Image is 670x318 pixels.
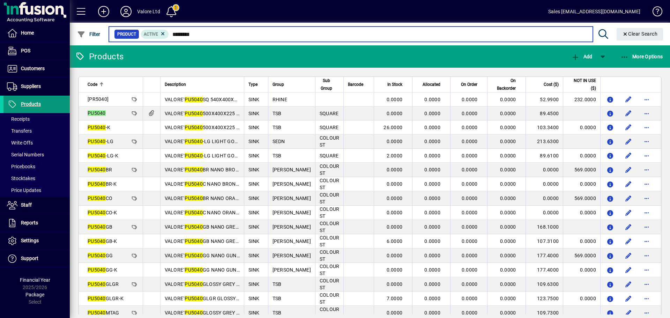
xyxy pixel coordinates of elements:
div: Valore Ltd [137,6,160,17]
em: PU5040 [88,110,106,116]
button: More options [641,164,652,175]
em: PU5040 [185,253,203,258]
span: VALORE` BR NANO ORANGE COPPER 500X400X225 BOWL =0.09M3 [165,195,336,201]
button: Edit [623,236,634,247]
span: BR [88,167,112,172]
span: 0.0000 [462,253,478,258]
button: Edit [623,178,634,190]
span: 0.0000 [387,224,403,230]
span: 7.0000 [387,296,403,301]
span: TSB [273,310,282,316]
span: VALORE` -LG LIGHT GOLD 1 BOWL Sink 500X400X225 SINK [165,153,316,158]
em: PU5040 [88,281,106,287]
a: Knowledge Base [647,1,661,24]
span: Staff [21,202,32,208]
td: 569.0000 [563,191,600,206]
span: 0.0000 [500,281,516,287]
span: On Order [461,81,477,88]
span: 0.0000 [424,97,440,102]
span: SINK [248,281,260,287]
span: SQUARE [320,125,339,130]
span: Allocated [423,81,440,88]
a: Settings [3,232,70,250]
span: -LG-K [88,153,118,158]
em: PU5040 [185,296,203,301]
span: -K [88,125,110,130]
span: 0.0000 [462,125,478,130]
span: POS [21,48,30,53]
button: More options [641,136,652,147]
em: PU5040 [185,167,203,172]
span: 0.0000 [387,267,403,273]
span: 0.0000 [462,181,478,187]
div: Products [75,51,124,62]
em: PU5040 [185,153,203,158]
em: PU5040 [88,139,106,144]
button: Filter [75,28,102,40]
span: SINK [248,167,260,172]
a: Customers [3,60,70,77]
span: Sub Group [320,77,333,92]
span: VALORE` GB NANO GREY BLACK 540X400X225 BOWL [165,238,304,244]
span: 0.0000 [500,238,516,244]
span: COLOUR ST [320,278,340,290]
button: More Options [619,50,665,63]
button: More options [641,94,652,105]
span: 0.0000 [500,253,516,258]
button: Edit [623,207,634,218]
span: SINK [248,296,260,301]
td: 89.6100 [526,149,563,163]
td: 109.6300 [526,277,563,291]
a: Receipts [3,113,70,125]
span: SQUARE [320,111,339,116]
span: TSB [273,296,282,301]
span: 0.0000 [500,97,516,102]
span: Support [21,256,38,261]
span: BR-K [88,181,117,187]
span: 0.0000 [500,296,516,301]
span: Filter [77,31,100,37]
span: More Options [620,54,663,59]
span: 0.0000 [424,224,440,230]
span: 0.0000 [387,139,403,144]
span: -LG [88,139,113,144]
span: VALORE` 500X400X225 SINK [165,125,247,130]
td: 177.4000 [526,263,563,277]
span: 0.0000 [387,281,403,287]
span: 0.0000 [387,195,403,201]
em: PU5040 [88,238,106,244]
button: Edit [623,193,634,204]
span: 0.0000 [424,195,440,201]
span: VALORE` 500X400X225 BOWL =0.092M3 [165,111,275,116]
span: Write Offs [7,140,33,146]
span: 0.0000 [462,153,478,158]
a: Support [3,250,70,267]
span: SINK [248,267,260,273]
td: 103.3400 [526,120,563,134]
div: Type [248,81,264,88]
span: [PERSON_NAME] [273,267,311,273]
span: SINK [248,125,260,130]
span: TSB [273,281,282,287]
div: Group [273,81,311,88]
td: 177.4000 [526,249,563,263]
button: More options [641,221,652,232]
span: [PERSON_NAME] [273,253,311,258]
em: PU5040 [185,267,203,273]
button: More options [641,207,652,218]
span: VALORE` GLOSSY GREY 500X400X225 BOWL =0.09M3 [165,281,305,287]
span: Active [144,32,158,37]
em: PU5040 [185,281,203,287]
span: 0.0000 [462,167,478,172]
td: 0.0000 [526,191,563,206]
button: Edit [623,108,634,119]
span: 0.0000 [387,111,403,116]
span: VALORE` GLOSSY GREY 500X400X225 BOWL =0.09M3 [165,310,305,316]
span: SINK [248,97,260,102]
div: On Order [455,81,484,88]
span: Transfers [7,128,32,134]
span: 0.0000 [424,210,440,215]
span: Pricebooks [7,164,35,169]
a: Serial Numbers [3,149,70,161]
em: PU5040 [88,296,106,301]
